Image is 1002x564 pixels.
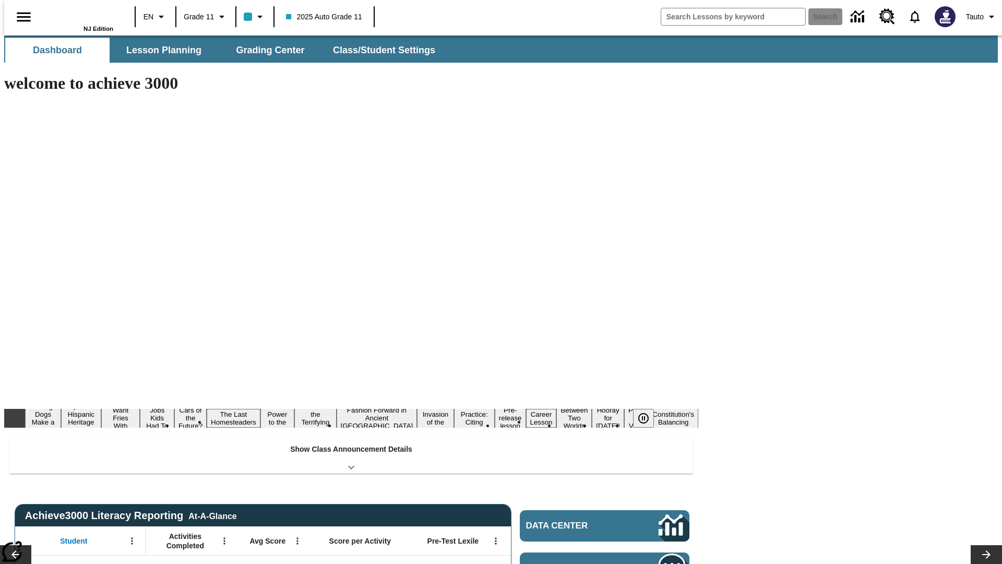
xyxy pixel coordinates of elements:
img: Avatar [935,6,956,27]
span: Pre-Test Lexile [427,536,479,546]
button: Open side menu [8,2,39,32]
div: SubNavbar [4,38,445,63]
div: Pause [633,409,664,428]
div: Show Class Announcement Details [9,438,693,474]
input: search field [661,8,805,25]
button: Slide 12 Pre-release lesson [495,405,526,431]
h1: welcome to achieve 3000 [4,74,698,93]
div: Home [45,4,113,32]
button: Open Menu [217,533,232,549]
button: Slide 3 Do You Want Fries With That? [101,397,140,439]
button: Pause [633,409,654,428]
button: Slide 4 Dirty Jobs Kids Had To Do [140,397,174,439]
button: Slide 6 The Last Homesteaders [207,409,260,428]
button: Class color is light blue. Change class color [240,7,270,26]
span: Avg Score [249,536,285,546]
button: Grading Center [218,38,323,63]
a: Data Center [844,3,873,31]
button: Lesson carousel, Next [971,545,1002,564]
div: At-A-Glance [188,510,236,521]
button: Slide 2 ¡Viva Hispanic Heritage Month! [61,401,101,436]
button: Slide 15 Hooray for Constitution Day! [592,405,624,431]
span: 2025 Auto Grade 11 [286,11,362,22]
span: Activities Completed [151,532,220,550]
a: Home [45,5,113,26]
span: Data Center [526,521,624,531]
button: Slide 17 The Constitution's Balancing Act [648,401,698,436]
button: Open Menu [488,533,504,549]
a: Data Center [520,510,689,542]
button: Profile/Settings [962,7,1002,26]
span: Grade 11 [184,11,214,22]
button: Slide 11 Mixed Practice: Citing Evidence [454,401,495,436]
button: Open Menu [124,533,140,549]
button: Select a new avatar [928,3,962,30]
button: Slide 8 Attack of the Terrifying Tomatoes [294,401,336,436]
button: Slide 7 Solar Power to the People [260,401,295,436]
button: Slide 16 Point of View [624,405,648,431]
button: Class/Student Settings [325,38,444,63]
a: Resource Center, Will open in new tab [873,3,901,31]
button: Dashboard [5,38,110,63]
span: Achieve3000 Literacy Reporting [25,510,237,522]
button: Lesson Planning [112,38,216,63]
span: NJ Edition [83,26,113,32]
div: SubNavbar [4,36,998,63]
button: Slide 5 Cars of the Future? [174,405,207,431]
button: Grade: Grade 11, Select a grade [180,7,232,26]
button: Slide 13 Career Lesson [526,409,557,428]
a: Notifications [901,3,928,30]
span: EN [144,11,153,22]
span: Student [60,536,87,546]
span: Tauto [966,11,984,22]
button: Slide 1 Diving Dogs Make a Splash [25,401,61,436]
button: Language: EN, Select a language [139,7,172,26]
span: Score per Activity [329,536,391,546]
button: Slide 14 Between Two Worlds [556,405,592,431]
p: Show Class Announcement Details [290,444,412,455]
button: Slide 10 The Invasion of the Free CD [417,401,454,436]
button: Open Menu [290,533,305,549]
button: Slide 9 Fashion Forward in Ancient Rome [337,405,417,431]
